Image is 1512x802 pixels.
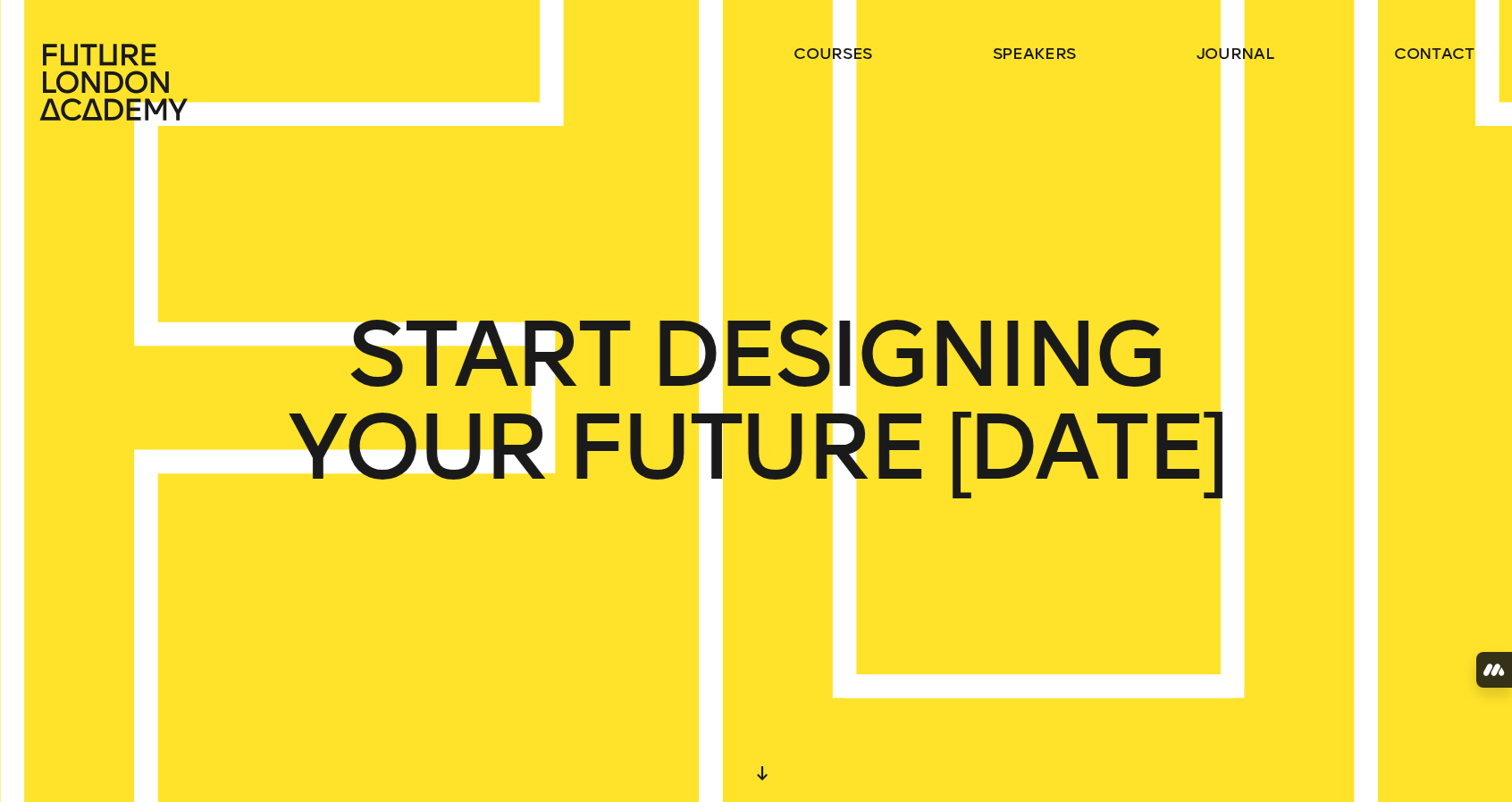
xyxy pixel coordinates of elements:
[288,401,546,494] span: YOUR
[1394,43,1474,64] a: contact
[794,43,872,64] a: courses
[993,43,1076,64] a: speakers
[567,401,926,494] span: FUTURE
[1197,43,1274,64] a: journal
[946,401,1225,494] span: [DATE]
[650,308,1164,401] span: DESIGNING
[348,308,629,401] span: START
